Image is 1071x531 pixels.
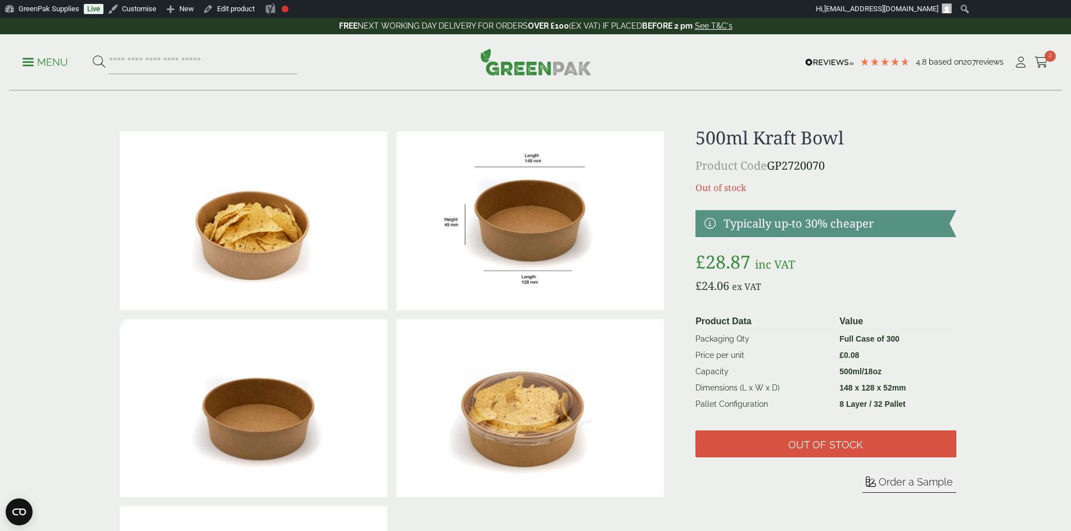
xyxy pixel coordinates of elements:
[839,367,882,376] strong: 500ml/18oz
[963,57,976,66] span: 207
[691,347,835,364] td: Price per unit
[839,351,844,360] span: £
[396,319,664,498] img: Kraft Bowl 500ml With Nachos And Lid
[695,249,706,274] span: £
[1034,57,1049,68] i: Cart
[695,278,702,293] span: £
[691,396,835,412] td: Pallet Configuration
[879,476,953,488] span: Order a Sample
[695,127,956,148] h1: 500ml Kraft Bowl
[839,383,906,392] strong: 148 x 128 x 52mm
[695,249,751,274] bdi: 28.87
[528,21,569,30] strong: OVER £100
[1045,51,1056,62] span: 2
[839,334,900,343] strong: Full Case of 300
[695,181,956,194] p: Out of stock
[120,131,387,310] img: Kraft Bowl 500ml With Nachos
[732,280,761,293] span: ex VAT
[691,331,835,348] td: Packaging Qty
[916,57,929,66] span: 4.8
[805,58,854,66] img: REVIEWS.io
[976,57,1004,66] span: reviews
[695,21,733,30] a: See T&C's
[396,131,664,310] img: KraftBowl_500
[691,380,835,396] td: Dimensions (L x W x D)
[1034,54,1049,71] a: 2
[642,21,693,30] strong: BEFORE 2 pm
[282,6,288,12] div: Focus keyphrase not set
[339,21,358,30] strong: FREE
[691,312,835,331] th: Product Data
[839,400,906,409] strong: 8 Layer / 32 Pallet
[860,57,910,67] div: 4.79 Stars
[691,364,835,380] td: Capacity
[929,57,963,66] span: Based on
[480,48,591,75] img: GreenPak Supplies
[839,351,859,360] bdi: 0.08
[695,157,956,174] p: GP2720070
[862,475,956,493] button: Order a Sample
[755,257,795,272] span: inc VAT
[1014,57,1028,68] i: My Account
[695,158,767,173] span: Product Code
[120,319,387,498] img: Kraft Bowl 500ml
[22,56,68,69] p: Menu
[835,312,951,331] th: Value
[22,56,68,67] a: Menu
[6,498,33,525] button: Open CMP widget
[695,278,729,293] bdi: 24.06
[84,4,103,14] a: Live
[788,439,863,451] span: Out of stock
[824,4,938,13] span: [EMAIL_ADDRESS][DOMAIN_NAME]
